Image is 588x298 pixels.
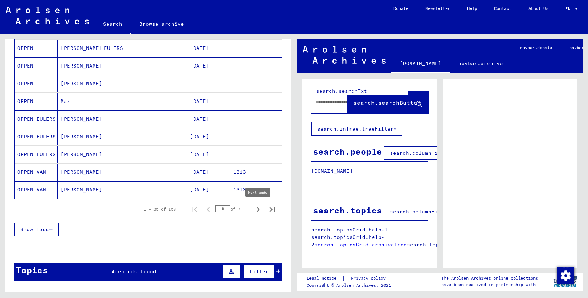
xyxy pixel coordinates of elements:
mat-cell: OPPEN [15,57,58,75]
img: Arolsen_neg.svg [6,7,89,24]
mat-cell: OPPEN [15,75,58,92]
mat-label: search.searchTxt [316,88,367,94]
mat-cell: OPPEN EULERS [15,128,58,145]
a: search.topicsGrid.archiveTree [314,241,407,248]
button: Previous page [201,202,215,216]
div: Change consent [557,267,574,284]
button: search.columnFilter.filter [384,205,478,218]
mat-cell: OPPEN EULERS [15,146,58,163]
mat-cell: [DATE] [187,110,230,128]
mat-cell: [PERSON_NAME] [58,128,101,145]
mat-cell: [PERSON_NAME] [58,57,101,75]
button: Next page [251,202,265,216]
p: have been realized in partnership with [441,281,538,288]
mat-cell: [DATE] [187,164,230,181]
a: Search [95,16,131,34]
a: Legal notice [307,275,342,282]
div: search.people [313,145,382,158]
mat-cell: 1313 [230,181,282,199]
button: search.columnFilter.filter [384,146,478,160]
a: Privacy policy [345,275,394,282]
mat-cell: OPPEN EULERS [15,110,58,128]
mat-cell: OPPEN VAN [15,164,58,181]
button: Last page [265,202,279,216]
button: search.inTree.treeFilter [311,122,402,136]
mat-cell: [DATE] [187,128,230,145]
img: yv_logo.png [552,273,578,290]
a: Browse archive [131,16,192,33]
a: navbar.donate [511,39,561,56]
a: navbar.archive [450,55,511,72]
div: of 7 [215,206,251,212]
span: search.searchButton [353,99,421,106]
span: records found [115,268,156,275]
mat-cell: OPPEN [15,93,58,110]
span: search.columnFilter.filter [390,150,472,156]
mat-cell: [DATE] [187,40,230,57]
span: 4 [112,268,115,275]
mat-cell: [PERSON_NAME] [58,40,101,57]
span: Filter [250,268,269,275]
button: Filter [243,265,275,278]
mat-cell: [PERSON_NAME] [58,146,101,163]
button: First page [187,202,201,216]
mat-cell: [PERSON_NAME] [58,164,101,181]
p: Copyright © Arolsen Archives, 2021 [307,282,394,288]
mat-cell: EULERS [101,40,144,57]
button: Show less [14,223,59,236]
p: search.topicsGrid.help-1 search.topicsGrid.help-2 search.topicsGrid.manually. [311,226,428,248]
mat-cell: Max [58,93,101,110]
div: search.topics [313,204,382,217]
mat-cell: OPPEN [15,40,58,57]
span: Show less [20,226,49,233]
mat-cell: [PERSON_NAME] [58,181,101,199]
div: 1 – 25 of 158 [144,206,176,212]
mat-cell: [DATE] [187,57,230,75]
mat-cell: 1313 [230,164,282,181]
button: search.searchButton [347,91,428,113]
img: Arolsen_neg.svg [303,46,386,64]
mat-cell: [PERSON_NAME] [58,110,101,128]
span: EN [565,6,573,11]
img: Change consent [557,267,574,284]
div: Topics [16,264,48,276]
mat-cell: [PERSON_NAME] [58,75,101,92]
mat-cell: [DATE] [187,146,230,163]
p: The Arolsen Archives online collections [441,275,538,281]
mat-cell: OPPEN VAN [15,181,58,199]
mat-cell: [DATE] [187,181,230,199]
span: search.columnFilter.filter [390,208,472,215]
p: [DOMAIN_NAME] [311,167,428,175]
div: | [307,275,394,282]
mat-cell: [DATE] [187,93,230,110]
a: [DOMAIN_NAME] [391,55,450,73]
